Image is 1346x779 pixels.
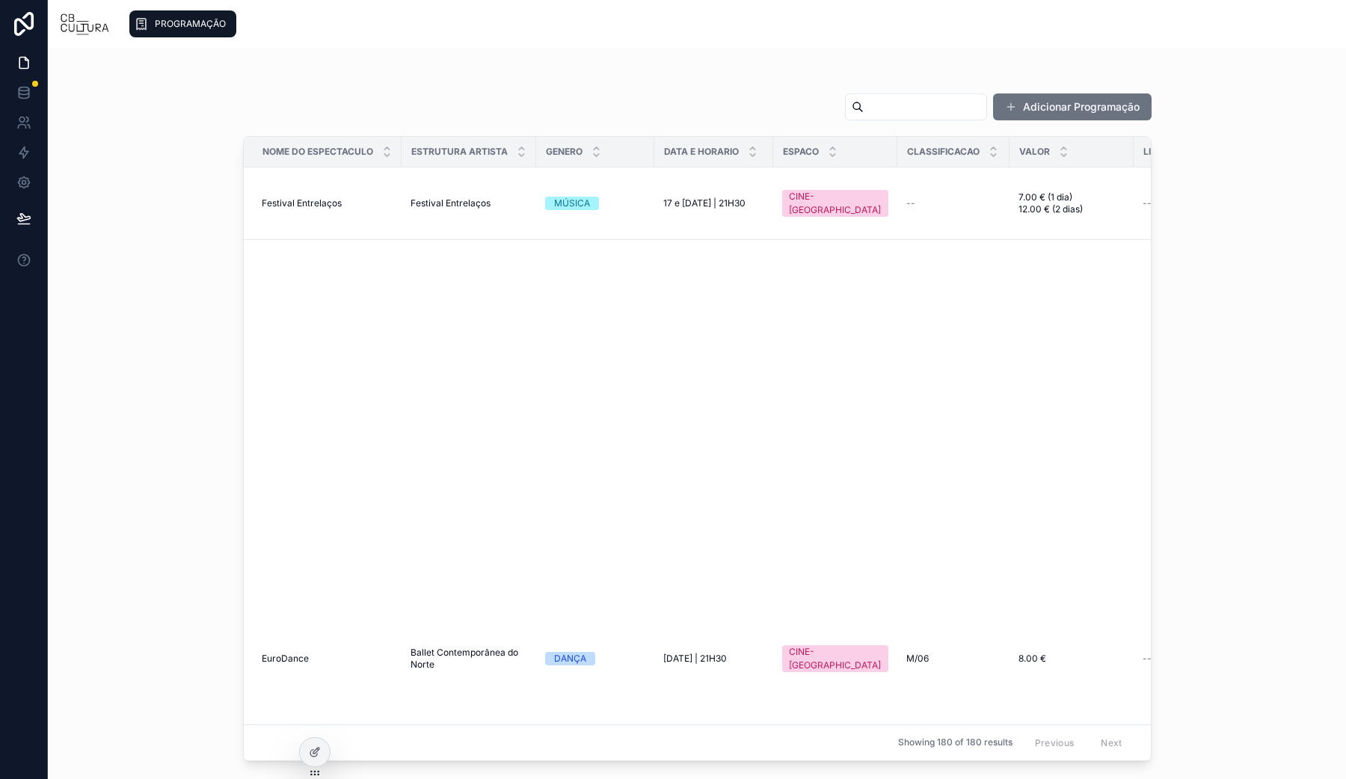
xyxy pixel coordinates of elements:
span: -- [1143,197,1152,209]
a: [DATE] | 21H30 [663,653,764,665]
div: CINE-[GEOGRAPHIC_DATA] [789,645,881,672]
a: EuroDance [262,653,393,665]
a: M/06 [906,653,1001,665]
span: Genero [546,146,583,158]
span: Festival Entrelaços [411,197,491,209]
a: MÚSICA [545,197,645,210]
a: PROGRAMAÇÃO [129,10,236,37]
span: [DATE] | 21H30 [663,653,727,665]
span: Classificacao [907,146,980,158]
div: scrollable content [122,7,1334,40]
span: Estrutura Artista [411,146,508,158]
div: MÚSICA [554,197,590,210]
a: Festival Entrelaços [411,197,527,209]
span: 17 e [DATE] | 21H30 [663,197,746,209]
span: -- [1143,653,1152,665]
a: CINE-[GEOGRAPHIC_DATA] [782,645,888,672]
span: Espaco [783,146,819,158]
div: CINE-[GEOGRAPHIC_DATA] [789,190,881,217]
span: Showing 180 of 180 results [898,737,1012,749]
span: Link Bilheteira [1143,146,1218,158]
span: Festival Entrelaços [262,197,342,209]
span: Data E Horario [664,146,739,158]
span: 8.00 € [1018,653,1046,665]
span: -- [906,197,915,209]
img: App logo [60,12,110,36]
div: DANÇA [554,652,586,665]
a: -- [1143,197,1276,209]
span: PROGRAMAÇÃO [155,18,226,30]
a: 8.00 € [1018,653,1125,665]
a: 7.00 € (1 dia) 12.00 € (2 dias) [1018,191,1125,215]
span: Nome Do Espectaculo [262,146,373,158]
span: Valor [1019,146,1050,158]
a: 17 e [DATE] | 21H30 [663,197,764,209]
a: Festival Entrelaços [262,197,393,209]
a: -- [906,197,1001,209]
a: CINE-[GEOGRAPHIC_DATA] [782,190,888,217]
button: Adicionar Programação [993,93,1152,120]
a: Ballet Contemporânea do Norte [411,647,527,671]
span: EuroDance [262,653,309,665]
a: DANÇA [545,652,645,665]
a: -- [1143,653,1276,665]
span: M/06 [906,653,929,665]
